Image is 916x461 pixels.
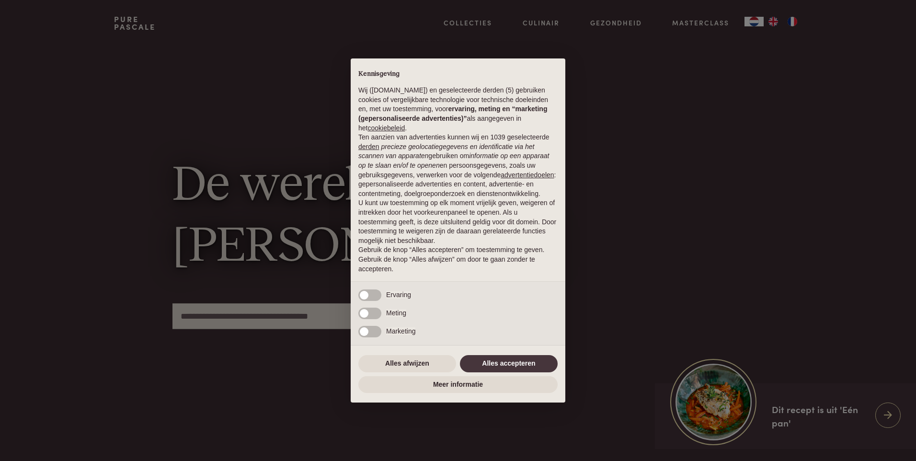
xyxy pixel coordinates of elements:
button: Alles afwijzen [358,355,456,372]
h2: Kennisgeving [358,70,558,79]
span: Meting [386,309,406,317]
button: Meer informatie [358,376,558,393]
span: Ervaring [386,291,411,299]
button: Alles accepteren [460,355,558,372]
p: Gebruik de knop “Alles accepteren” om toestemming te geven. Gebruik de knop “Alles afwijzen” om d... [358,245,558,274]
p: Ten aanzien van advertenties kunnen wij en 1039 geselecteerde gebruiken om en persoonsgegevens, z... [358,133,558,198]
button: advertentiedoelen [501,171,554,180]
p: U kunt uw toestemming op elk moment vrijelijk geven, weigeren of intrekken door het voorkeurenpan... [358,198,558,245]
em: precieze geolocatiegegevens en identificatie via het scannen van apparaten [358,143,534,160]
p: Wij ([DOMAIN_NAME]) en geselecteerde derden (5) gebruiken cookies of vergelijkbare technologie vo... [358,86,558,133]
span: Marketing [386,327,415,335]
button: derden [358,142,379,152]
a: cookiebeleid [367,124,405,132]
em: informatie op een apparaat op te slaan en/of te openen [358,152,550,169]
strong: ervaring, meting en “marketing (gepersonaliseerde advertenties)” [358,105,547,122]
